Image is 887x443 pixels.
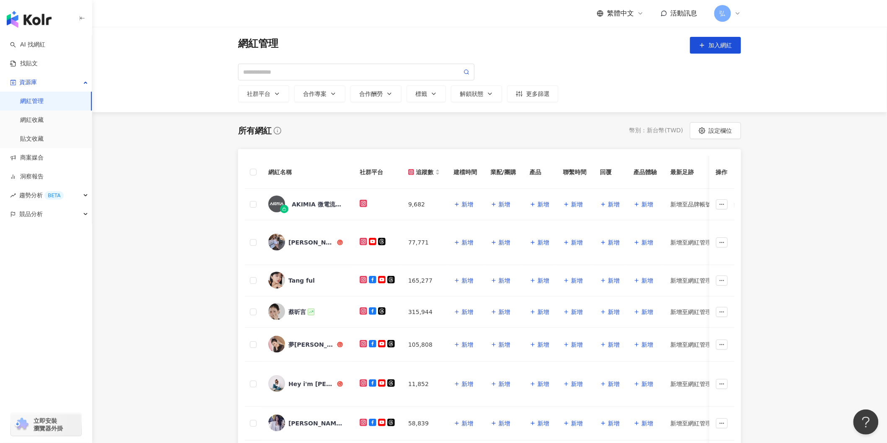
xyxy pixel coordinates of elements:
[523,156,556,189] th: 產品
[633,304,654,320] button: 新增
[288,380,335,388] div: Hey i'm [PERSON_NAME]
[671,9,698,17] span: 活動訊息
[507,85,558,102] button: 更多篩選
[498,420,510,427] span: 新增
[633,376,654,392] button: 新增
[516,90,550,97] div: 更多篩選
[498,201,510,208] span: 新增
[303,90,337,97] div: 合作專案
[563,336,583,353] button: 新增
[630,126,683,135] div: 幣別 ： 新台幣 ( TWD )
[10,193,16,198] span: rise
[571,341,583,348] span: 新增
[288,238,335,247] div: [PERSON_NAME]
[600,304,620,320] button: 新增
[460,90,493,97] div: 解鎖狀態
[408,167,433,177] div: 追蹤數
[10,173,44,181] a: 洞察報告
[288,419,343,428] div: [PERSON_NAME]
[600,415,620,432] button: 新增
[670,419,804,428] div: 新增至網紅管理
[608,309,620,315] span: 新增
[415,90,437,97] div: 標籤
[454,336,474,353] button: 新增
[641,239,653,246] span: 新增
[454,376,474,392] button: 新增
[490,336,511,353] button: 新增
[563,234,583,251] button: 新增
[600,196,620,213] button: 新增
[490,234,511,251] button: 新增
[350,85,402,102] button: 合作酬勞
[268,196,285,212] img: KOL Avatar
[571,239,583,246] span: 新增
[608,239,620,246] span: 新增
[454,272,474,289] button: 新增
[490,376,511,392] button: 新增
[633,272,654,289] button: 新增
[600,234,620,251] button: 新增
[288,340,335,349] div: 夢[PERSON_NAME]
[34,417,63,432] span: 立即安裝 瀏覽器外掛
[451,85,502,102] button: 解鎖狀態
[294,85,345,102] button: 合作專案
[408,238,440,247] div: 77,771
[537,201,549,208] span: 新增
[11,413,81,436] a: chrome extension立即安裝 瀏覽器外掛
[709,156,734,189] th: 操作
[556,156,593,189] th: 聯繫時間
[13,418,30,431] img: chrome extension
[268,336,285,353] img: KOL Avatar
[690,122,741,139] button: 設定欄位
[498,277,510,284] span: 新增
[641,420,653,427] span: 新增
[20,135,44,143] a: 貼文收藏
[268,234,285,250] img: KOL Avatar
[529,336,550,353] button: 新增
[268,375,285,392] img: KOL Avatar
[407,85,446,102] button: 標籤
[600,376,620,392] button: 新增
[664,156,811,189] th: 最新足跡
[462,341,473,348] span: 新增
[462,277,473,284] span: 新增
[529,415,550,432] button: 新增
[690,37,741,54] button: 加入網紅
[7,11,52,28] img: logo
[490,196,511,213] button: 新增
[571,420,583,427] span: 新增
[627,156,664,189] th: 產品體驗
[600,336,620,353] button: 新增
[408,200,440,209] div: 9,682
[288,276,315,285] div: Tang ful
[571,381,583,387] span: 新增
[633,234,654,251] button: 新增
[529,272,550,289] button: 新增
[608,420,620,427] span: 新增
[641,381,653,387] span: 新增
[10,41,45,49] a: searchAI 找網紅
[563,304,583,320] button: 新增
[529,304,550,320] button: 新增
[353,156,402,189] th: 社群平台
[641,201,653,208] span: 新增
[454,196,474,213] button: 新增
[490,415,511,432] button: 新增
[571,201,583,208] span: 新增
[292,200,346,209] div: AKIMIA 微電流保養
[593,156,627,189] th: 回覆
[641,309,653,315] span: 新增
[462,201,473,208] span: 新增
[462,381,473,387] span: 新增
[670,238,804,247] div: 新增至網紅管理
[408,419,440,428] div: 58,839
[19,186,64,205] span: 趨勢分析
[268,415,285,431] img: KOL Avatar
[490,304,511,320] button: 新增
[633,196,654,213] button: 新增
[608,381,620,387] span: 新增
[462,420,473,427] span: 新增
[537,309,549,315] span: 新增
[633,415,654,432] button: 新增
[537,420,549,427] span: 新增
